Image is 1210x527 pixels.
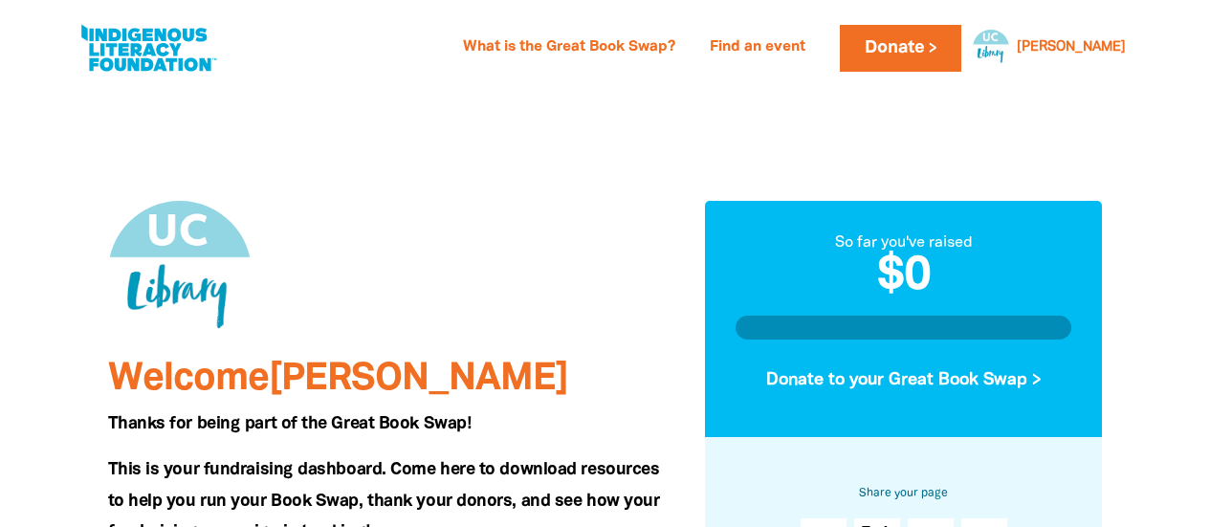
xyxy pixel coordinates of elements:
[1017,41,1126,55] a: [PERSON_NAME]
[736,482,1072,503] h6: Share your page
[840,25,960,72] a: Donate
[451,33,687,63] a: What is the Great Book Swap?
[736,254,1072,300] h2: $0
[736,231,1072,254] div: So far you've raised
[108,362,568,397] span: Welcome [PERSON_NAME]
[698,33,817,63] a: Find an event
[108,416,472,431] span: Thanks for being part of the Great Book Swap!
[736,354,1072,406] button: Donate to your Great Book Swap >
